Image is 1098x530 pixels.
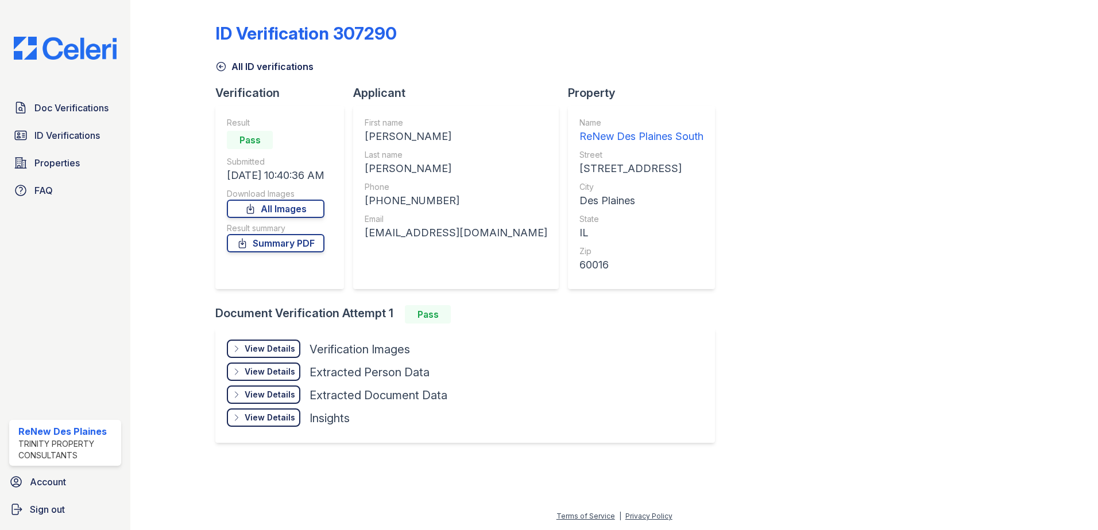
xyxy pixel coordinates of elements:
div: Extracted Person Data [310,364,430,380]
div: 60016 [579,257,703,273]
a: Account [5,470,126,493]
div: City [579,181,703,193]
div: View Details [245,412,295,423]
div: Name [579,117,703,128]
div: ReNew Des Plaines South [579,128,703,145]
span: Doc Verifications [34,101,109,115]
img: CE_Logo_Blue-a8612792a0a2168367f1c8372b55b34899dd931a85d93a1a3d3e32e68fde9ad4.png [5,37,126,60]
div: [PERSON_NAME] [365,128,547,145]
a: Privacy Policy [625,512,672,520]
div: [STREET_ADDRESS] [579,161,703,177]
a: Summary PDF [227,234,324,252]
div: View Details [245,343,295,354]
div: Trinity Property Consultants [18,438,117,461]
div: Property [568,85,724,101]
div: [PHONE_NUMBER] [365,193,547,209]
div: First name [365,117,547,128]
a: Doc Verifications [9,96,121,119]
span: FAQ [34,184,53,197]
div: IL [579,225,703,241]
span: Account [30,475,66,489]
div: [DATE] 10:40:36 AM [227,167,324,184]
div: Extracted Document Data [310,387,447,403]
span: Sign out [30,502,65,516]
a: FAQ [9,179,121,202]
div: [PERSON_NAME] [365,161,547,177]
div: Applicant [353,85,568,101]
div: Insights [310,410,350,426]
div: Result [227,117,324,128]
div: Document Verification Attempt 1 [215,305,724,324]
div: Submitted [227,156,324,167]
div: View Details [245,389,295,400]
a: Properties [9,151,121,174]
a: Terms of Service [556,512,615,520]
div: ID Verification 307290 [215,23,397,44]
div: Last name [365,149,547,161]
a: All ID verifications [215,60,314,73]
div: | [619,512,621,520]
div: Phone [365,181,547,193]
div: Pass [227,131,273,149]
div: Zip [579,245,703,257]
div: Pass [405,305,451,324]
div: Download Images [227,188,324,200]
div: Verification [215,85,353,101]
div: View Details [245,366,295,377]
div: Result summary [227,223,324,234]
span: Properties [34,156,80,170]
a: Name ReNew Des Plaines South [579,117,703,145]
div: [EMAIL_ADDRESS][DOMAIN_NAME] [365,225,547,241]
div: ReNew Des Plaines [18,424,117,438]
a: All Images [227,200,324,218]
a: ID Verifications [9,124,121,147]
div: Email [365,213,547,225]
a: Sign out [5,498,126,521]
div: State [579,213,703,225]
div: Verification Images [310,341,410,357]
div: Des Plaines [579,193,703,209]
div: Street [579,149,703,161]
span: ID Verifications [34,128,100,142]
